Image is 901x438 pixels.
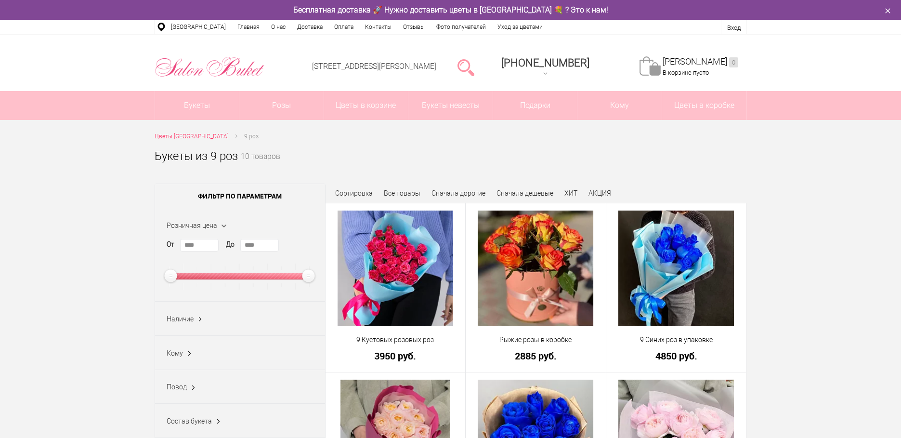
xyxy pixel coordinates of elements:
a: АКЦИЯ [588,189,611,197]
a: [STREET_ADDRESS][PERSON_NAME] [312,62,436,71]
span: Розничная цена [167,222,217,229]
div: Бесплатная доставка 🚀 Нужно доставить цветы в [GEOGRAPHIC_DATA] 💐 ? Это к нам! [147,5,754,15]
a: Букеты [155,91,239,120]
a: Розы [239,91,324,120]
label: До [226,239,235,250]
a: Оплата [328,20,359,34]
a: Главная [232,20,265,34]
span: Фильтр по параметрам [155,184,325,208]
img: 9 Синих роз в упаковке [618,211,734,326]
span: Повод [167,383,187,391]
a: ХИТ [564,189,577,197]
img: 9 Кустовых розовых роз [338,211,453,326]
a: [PERSON_NAME] [663,56,738,67]
a: 4850 руб. [613,351,740,361]
a: 9 Синих роз в упаковке [613,335,740,345]
a: Букеты невесты [408,91,493,120]
span: Кому [577,91,662,120]
img: Цветы Нижний Новгород [155,54,265,80]
small: 10 товаров [241,153,280,176]
a: Доставка [291,20,328,34]
a: О нас [265,20,291,34]
a: Все товары [384,189,420,197]
span: Кому [167,349,183,357]
a: Сначала дорогие [431,189,485,197]
a: Цветы в корзине [324,91,408,120]
span: [PHONE_NUMBER] [501,57,589,69]
a: Контакты [359,20,397,34]
span: В корзине пусто [663,69,709,76]
a: 2885 руб. [472,351,600,361]
ins: 0 [729,57,738,67]
img: Рыжие розы в коробке [478,211,593,326]
label: От [167,239,174,250]
span: Наличие [167,315,194,323]
a: Цветы [GEOGRAPHIC_DATA] [155,132,229,142]
a: Фото получателей [431,20,492,34]
a: Сначала дешевые [496,189,553,197]
a: Уход за цветами [492,20,548,34]
span: Цветы [GEOGRAPHIC_DATA] [155,133,229,140]
h1: Букеты из 9 роз [155,147,238,165]
a: [PHONE_NUMBER] [496,53,595,81]
a: Отзывы [397,20,431,34]
a: Вход [727,24,741,31]
span: Состав букета [167,417,212,425]
a: 3950 руб. [332,351,459,361]
a: Рыжие розы в коробке [472,335,600,345]
a: Подарки [493,91,577,120]
a: 9 Кустовых розовых роз [332,335,459,345]
span: 9 роз [244,133,259,140]
a: Цветы в коробке [662,91,746,120]
a: [GEOGRAPHIC_DATA] [165,20,232,34]
span: Сортировка [335,189,373,197]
